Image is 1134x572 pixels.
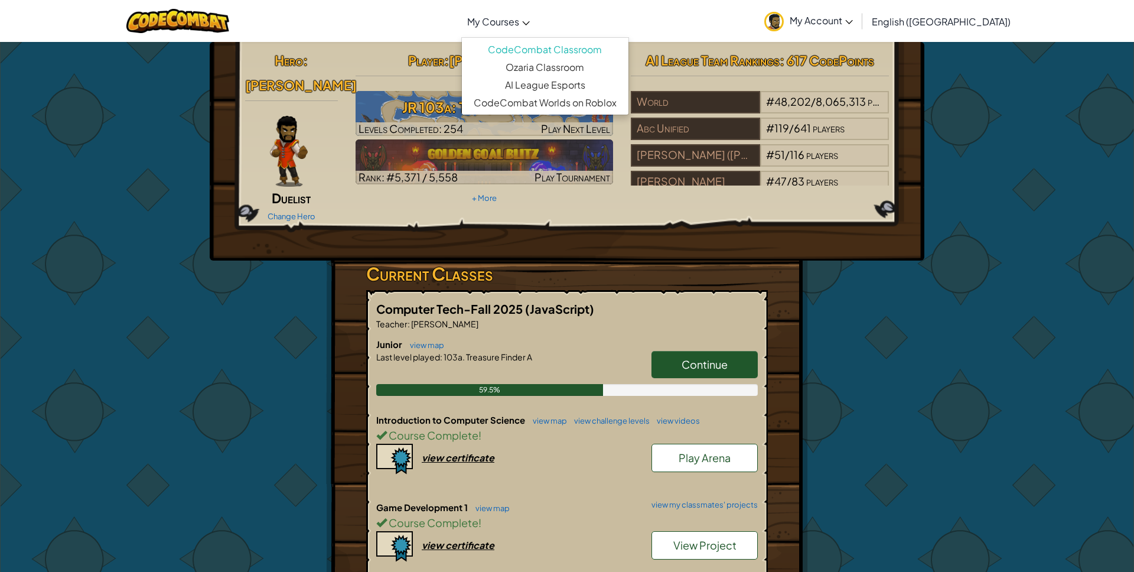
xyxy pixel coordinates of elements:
[272,190,311,206] span: Duelist
[465,352,532,362] span: Treasure Finder A
[774,174,787,188] span: 47
[785,148,790,161] span: /
[631,129,889,142] a: Abc Unified#119/641players
[376,339,404,350] span: Junior
[467,15,519,28] span: My Courses
[872,15,1011,28] span: English ([GEOGRAPHIC_DATA])
[356,94,614,121] h3: JR 103a: Treasure Finder A
[631,171,760,193] div: [PERSON_NAME]
[387,516,478,529] span: Course Complete
[766,174,774,188] span: #
[359,170,458,184] span: Rank: #5,371 / 5,558
[774,148,785,161] span: 51
[449,52,561,69] span: [PERSON_NAME]
[568,416,650,425] a: view challenge levels
[408,52,444,69] span: Player
[631,102,889,116] a: World#48,202/8,065,313players
[646,501,758,509] a: view my classmates' projects
[376,301,525,316] span: Computer Tech-Fall 2025
[356,139,614,184] a: Rank: #5,371 / 5,558Play Tournament
[376,502,470,513] span: Game Development 1
[806,174,838,188] span: players
[408,318,410,329] span: :
[461,5,536,37] a: My Courses
[440,352,442,362] span: :
[774,121,789,135] span: 119
[780,52,874,69] span: : 617 CodePoints
[790,148,804,161] span: 116
[631,144,760,167] div: [PERSON_NAME] ([PERSON_NAME]) Middle
[387,428,478,442] span: Course Complete
[462,76,628,94] a: AI League Esports
[811,95,816,108] span: /
[462,58,628,76] a: Ozaria Classroom
[410,318,478,329] span: [PERSON_NAME]
[422,451,494,464] div: view certificate
[462,41,628,58] a: CodeCombat Classroom
[472,193,497,203] a: + More
[356,139,614,184] img: Golden Goal
[126,9,230,33] img: CodeCombat logo
[766,121,774,135] span: #
[866,5,1016,37] a: English ([GEOGRAPHIC_DATA])
[790,14,853,27] span: My Account
[631,91,760,113] div: World
[376,539,494,551] a: view certificate
[766,95,774,108] span: #
[791,174,804,188] span: 83
[631,182,889,196] a: [PERSON_NAME]#47/83players
[764,12,784,31] img: avatar
[270,116,308,187] img: duelist-pose.png
[356,91,614,136] a: Play Next Level
[470,503,510,513] a: view map
[868,95,900,108] span: players
[376,444,413,474] img: certificate-icon.png
[359,122,463,135] span: Levels Completed: 254
[679,451,731,464] span: Play Arena
[478,428,481,442] span: !
[525,301,594,316] span: (JavaScript)
[444,52,449,69] span: :
[813,121,845,135] span: players
[422,539,494,551] div: view certificate
[789,121,794,135] span: /
[794,121,811,135] span: 641
[303,52,308,69] span: :
[758,2,859,40] a: My Account
[442,352,465,362] span: 103a.
[673,538,737,552] span: View Project
[527,416,567,425] a: view map
[541,122,610,135] span: Play Next Level
[404,340,444,350] a: view map
[651,416,700,425] a: view videos
[806,148,838,161] span: players
[631,155,889,169] a: [PERSON_NAME] ([PERSON_NAME]) Middle#51/116players
[245,77,357,93] span: [PERSON_NAME]
[631,118,760,140] div: Abc Unified
[478,516,481,529] span: !
[462,94,628,112] a: CodeCombat Worlds on Roblox
[816,95,866,108] span: 8,065,313
[275,52,303,69] span: Hero
[356,91,614,136] img: JR 103a: Treasure Finder A
[766,148,774,161] span: #
[535,170,610,184] span: Play Tournament
[366,261,768,287] h3: Current Classes
[268,212,315,221] a: Change Hero
[376,384,603,396] div: 59.5%
[774,95,811,108] span: 48,202
[376,318,408,329] span: Teacher
[376,414,527,425] span: Introduction to Computer Science
[376,451,494,464] a: view certificate
[376,531,413,562] img: certificate-icon.png
[682,357,728,371] span: Continue
[787,174,791,188] span: /
[376,352,440,362] span: Last level played
[646,52,780,69] span: AI League Team Rankings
